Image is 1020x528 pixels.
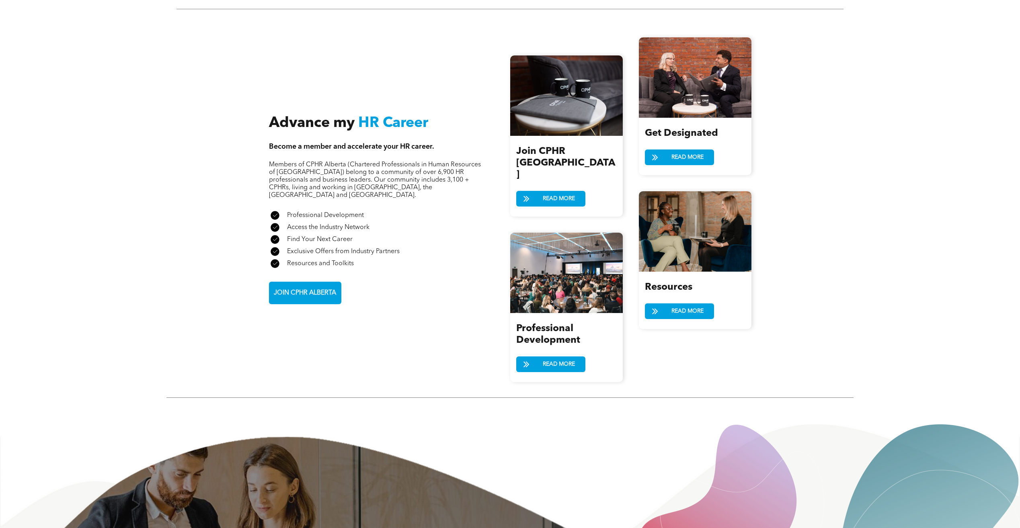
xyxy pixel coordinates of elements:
[269,282,341,304] a: JOIN CPHR ALBERTA
[540,191,578,206] span: READ MORE
[516,356,585,372] a: READ MORE
[269,143,434,150] span: Become a member and accelerate your HR career.
[269,116,355,131] span: Advance my
[287,260,354,267] span: Resources and Toolkits
[669,150,706,165] span: READ MORE
[287,224,369,231] span: Access the Industry Network
[645,149,714,165] a: READ MORE
[645,129,718,138] span: Get Designated
[516,147,615,180] span: Join CPHR [GEOGRAPHIC_DATA]
[358,116,428,131] span: HR Career
[540,357,578,372] span: READ MORE
[287,248,400,255] span: Exclusive Offers from Industry Partners
[269,162,481,199] span: Members of CPHR Alberta (Chartered Professionals in Human Resources of [GEOGRAPHIC_DATA]) belong ...
[287,212,364,219] span: Professional Development
[271,285,339,301] span: JOIN CPHR ALBERTA
[516,324,580,345] span: Professional Development
[516,191,585,207] a: READ MORE
[645,303,714,319] a: READ MORE
[287,236,353,243] span: Find Your Next Career
[645,282,692,292] span: Resources
[669,304,706,319] span: READ MORE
